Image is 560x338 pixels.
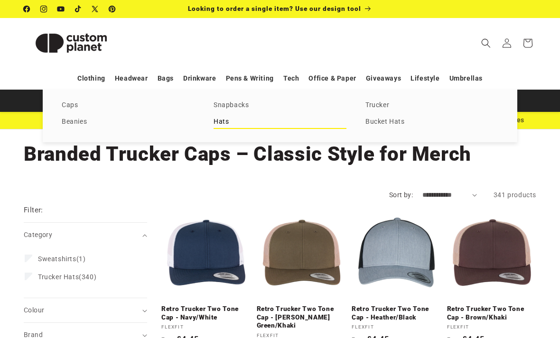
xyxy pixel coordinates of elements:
[115,70,148,87] a: Headwear
[494,191,536,199] span: 341 products
[283,70,299,87] a: Tech
[24,205,43,216] h2: Filter:
[214,116,346,128] a: Hats
[24,141,536,167] h1: Branded Trucker Caps – Classic Style for Merch
[161,305,251,321] a: Retro Trucker Two Tone Cap - Navy/White
[38,255,85,263] span: (1)
[397,236,560,338] iframe: Chat Widget
[366,70,401,87] a: Giveaways
[365,116,498,128] a: Bucket Hats
[308,70,356,87] a: Office & Paper
[24,231,52,238] span: Category
[158,70,174,87] a: Bags
[20,18,122,68] a: Custom Planet
[24,298,147,322] summary: Colour (0 selected)
[77,70,105,87] a: Clothing
[38,273,79,281] span: Trucker Hats
[226,70,274,87] a: Pens & Writing
[365,99,498,112] a: Trucker
[24,223,147,247] summary: Category (0 selected)
[352,305,441,321] a: Retro Trucker Two Tone Cap - Heather/Black
[62,99,195,112] a: Caps
[38,255,76,263] span: Sweatshirts
[449,70,483,87] a: Umbrellas
[476,33,496,54] summary: Search
[411,70,439,87] a: Lifestyle
[257,305,346,330] a: Retro Trucker Two Tone Cap - [PERSON_NAME] Green/Khaki
[214,99,346,112] a: Snapbacks
[38,273,96,281] span: (340)
[389,191,413,199] label: Sort by:
[188,5,361,12] span: Looking to order a single item? Use our design tool
[62,116,195,128] a: Beanies
[24,306,44,314] span: Colour
[24,22,119,64] img: Custom Planet
[183,70,216,87] a: Drinkware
